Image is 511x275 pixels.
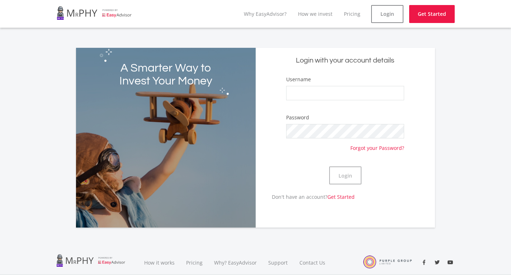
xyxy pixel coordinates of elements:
a: Pricing [180,251,208,275]
label: Username [286,76,311,83]
h5: Login with your account details [261,56,430,65]
p: Don't have an account? [256,193,355,201]
a: How it works [138,251,180,275]
a: Get Started [409,5,455,23]
a: Why EasyAdvisor? [244,10,287,17]
button: Login [329,166,361,184]
a: Forgot your Password? [350,138,404,152]
h2: A Smarter Way to Invest Your Money [112,62,219,88]
a: Support [262,251,294,275]
a: Contact Us [294,251,332,275]
label: Password [286,114,309,121]
a: Get Started [327,193,355,200]
a: Login [371,5,403,23]
a: How we invest [298,10,332,17]
a: Pricing [344,10,360,17]
a: Why? EasyAdvisor [208,251,262,275]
